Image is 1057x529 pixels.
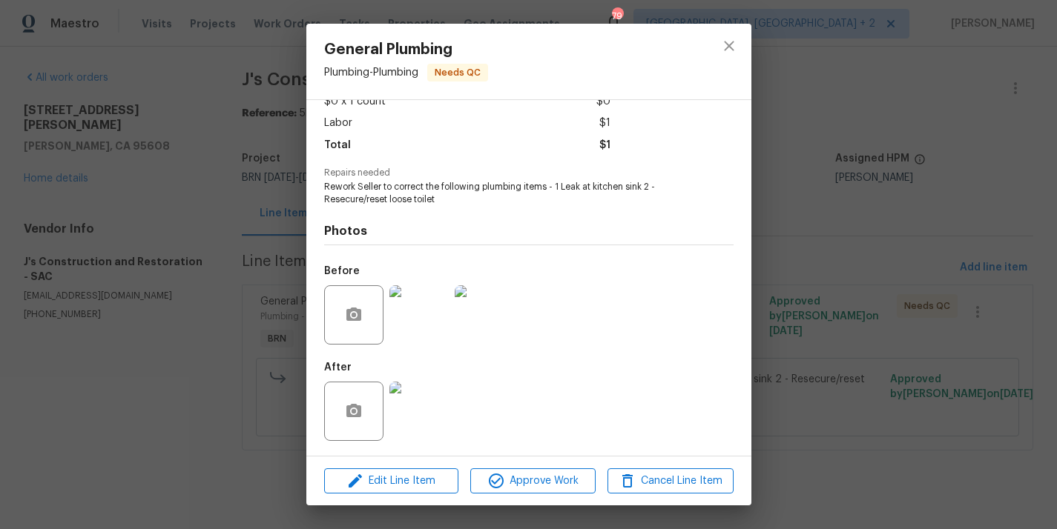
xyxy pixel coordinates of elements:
[612,9,622,24] div: 79
[324,224,734,239] h4: Photos
[324,181,693,206] span: Rework Seller to correct the following plumbing items - 1 Leak at kitchen sink 2 - Resecure/reset...
[470,468,596,494] button: Approve Work
[324,91,386,113] span: $0 x 1 count
[324,67,418,78] span: Plumbing - Plumbing
[599,113,610,134] span: $1
[324,113,352,134] span: Labor
[324,135,351,156] span: Total
[475,472,591,490] span: Approve Work
[596,91,610,113] span: $0
[324,468,458,494] button: Edit Line Item
[612,472,728,490] span: Cancel Line Item
[324,362,352,373] h5: After
[599,135,610,156] span: $1
[324,41,488,58] span: General Plumbing
[429,65,487,80] span: Needs QC
[711,28,747,64] button: close
[324,168,734,178] span: Repairs needed
[324,266,360,276] h5: Before
[607,468,733,494] button: Cancel Line Item
[329,472,454,490] span: Edit Line Item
